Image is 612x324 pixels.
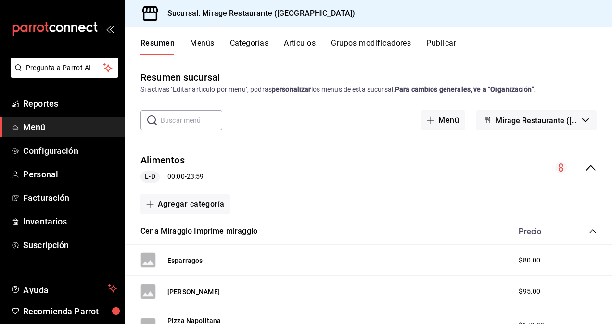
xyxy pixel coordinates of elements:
[11,58,118,78] button: Pregunta a Parrot AI
[519,287,540,297] span: $95.00
[23,191,117,204] span: Facturación
[140,194,230,214] button: Agregar categoría
[140,70,220,85] div: Resumen sucursal
[23,283,104,294] span: Ayuda
[23,238,117,251] span: Suscripción
[140,153,185,167] button: Alimentos
[421,110,465,130] button: Menú
[23,121,117,134] span: Menú
[496,116,578,125] span: Mirage Restaurante ([GEOGRAPHIC_DATA])
[167,287,220,297] button: [PERSON_NAME]
[284,38,316,55] button: Artículos
[140,38,612,55] div: navigation tabs
[426,38,456,55] button: Publicar
[140,226,257,237] button: Cena Miraggio Imprime miraggio
[140,38,175,55] button: Resumen
[160,8,355,19] h3: Sucursal: Mirage Restaurante ([GEOGRAPHIC_DATA])
[106,25,114,33] button: open_drawer_menu
[23,97,117,110] span: Reportes
[125,146,612,190] div: collapse-menu-row
[509,227,571,236] div: Precio
[23,215,117,228] span: Inventarios
[331,38,411,55] button: Grupos modificadores
[140,171,204,183] div: 00:00 - 23:59
[395,86,536,93] strong: Para cambios generales, ve a “Organización”.
[23,144,117,157] span: Configuración
[230,38,269,55] button: Categorías
[26,63,103,73] span: Pregunta a Parrot AI
[23,305,117,318] span: Recomienda Parrot
[7,70,118,80] a: Pregunta a Parrot AI
[161,111,222,130] input: Buscar menú
[272,86,311,93] strong: personalizar
[167,256,203,265] button: Esparragos
[23,168,117,181] span: Personal
[141,172,159,182] span: L-D
[589,227,597,235] button: collapse-category-row
[476,110,597,130] button: Mirage Restaurante ([GEOGRAPHIC_DATA])
[519,255,540,265] span: $80.00
[190,38,214,55] button: Menús
[140,85,597,95] div: Si activas ‘Editar artículo por menú’, podrás los menús de esta sucursal.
